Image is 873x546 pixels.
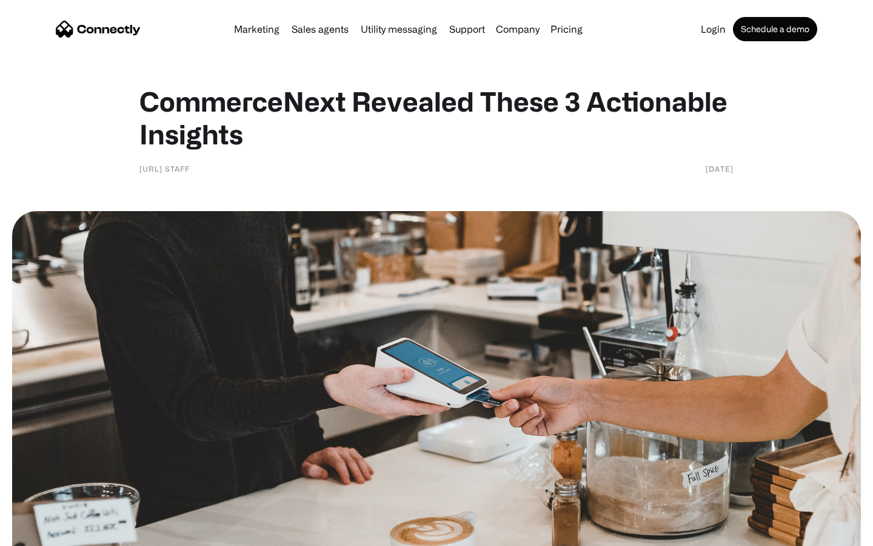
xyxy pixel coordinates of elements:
[696,24,731,34] a: Login
[139,85,734,150] h1: CommerceNext Revealed These 3 Actionable Insights
[229,24,284,34] a: Marketing
[733,17,817,41] a: Schedule a demo
[444,24,490,34] a: Support
[287,24,353,34] a: Sales agents
[546,24,587,34] a: Pricing
[24,525,73,542] ul: Language list
[496,21,540,38] div: Company
[706,163,734,175] div: [DATE]
[356,24,442,34] a: Utility messaging
[139,163,190,175] div: [URL] Staff
[12,525,73,542] aside: Language selected: English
